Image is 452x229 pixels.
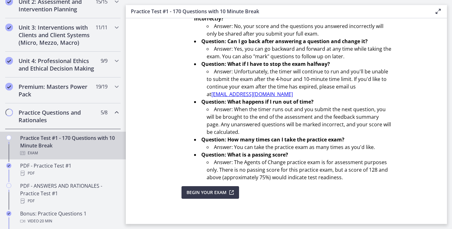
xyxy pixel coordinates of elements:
li: Answer: The Agents of Change practice exam is for assessment purposes only. There is no passing s... [207,158,392,181]
span: 11 / 11 [96,24,107,31]
span: 19 / 19 [96,83,107,90]
div: PDF - ANSWERS AND RATIONALES - Practice Test #1 [20,182,118,205]
a: [EMAIL_ADDRESS][DOMAIN_NAME] [211,91,293,98]
i: Completed [5,83,13,90]
strong: Question: What if I have to stop the exam halfway? [201,60,330,67]
i: Completed [6,211,11,216]
span: 5 / 8 [101,109,107,116]
li: Answer: No, your score and the questions you answered incorrectly will only be shared after you s... [207,22,392,37]
i: Completed [6,163,11,168]
i: Completed [5,57,13,65]
strong: Question: What is a passing score? [201,151,288,158]
div: Exam [20,149,118,157]
h2: Unit 4: Professional Ethics and Ethical Decision Making [19,57,95,72]
span: 9 / 9 [101,57,107,65]
i: Completed [5,24,13,31]
strong: Question: Can I go back after answering a question and change it? [201,38,368,45]
li: Answer: Unfortunately, the timer will continue to run and you'll be unable to submit the exam aft... [207,68,392,98]
li: Answer: When the timer runs out and you submit the next question, you will be brought to the end ... [207,106,392,136]
div: Bonus: Practice Questions 1 [20,210,118,225]
div: Video [20,217,118,225]
span: · 20 min [39,217,52,225]
li: Answer: Yes, you can go backward and forward at any time while taking the exam. You can also "mar... [207,45,392,60]
div: PDF [20,169,118,177]
strong: Question: What happens if I run out of time? [201,98,314,105]
div: PDF - Practice Test #1 [20,162,118,177]
span: Begin Your Exam [187,189,226,196]
h3: Practice Test #1 - 170 Questions with 10 Minute Break [131,8,424,15]
h2: Premium: Masters Power Pack [19,83,95,98]
div: Practice Test #1 - 170 Questions with 10 Minute Break [20,134,118,157]
strong: Question: How many times can I take the practice exam? [201,136,344,143]
h2: Unit 3: Interventions with Clients and Client Systems (Micro, Mezzo, Macro) [19,24,95,46]
button: Begin Your Exam [181,186,239,199]
div: PDF [20,197,118,205]
h2: Practice Questions and Rationales [19,109,95,124]
li: Answer: You can take the practice exam as many times as you'd like. [207,143,392,151]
